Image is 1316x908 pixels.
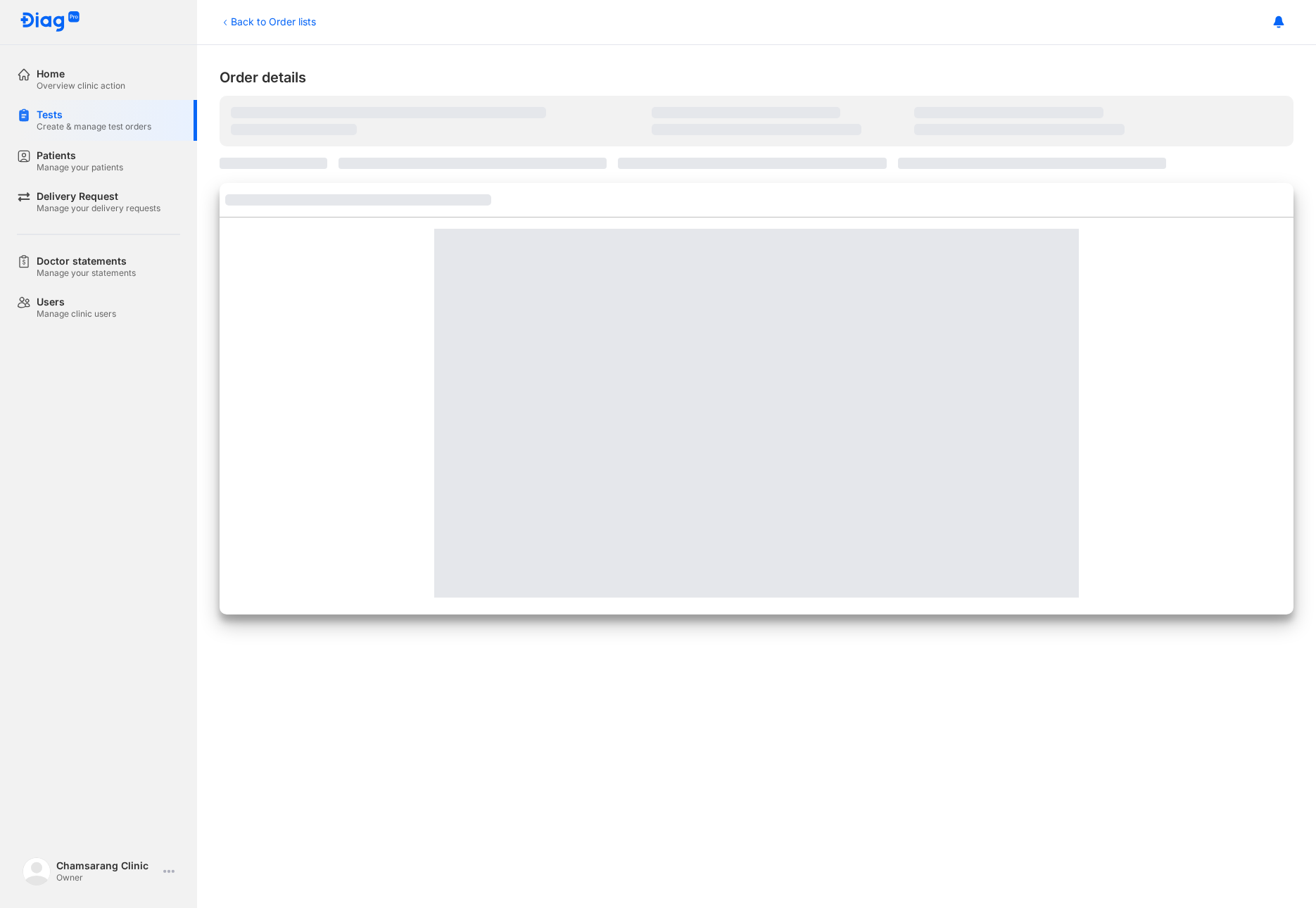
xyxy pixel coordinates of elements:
[37,255,136,267] div: Doctor statements
[37,190,160,203] div: Delivery Request
[37,308,116,320] div: Manage clinic users
[220,14,316,29] div: Back to Order lists
[20,11,80,33] img: logo
[37,267,136,279] div: Manage your statements
[37,121,151,132] div: Create & manage test orders
[220,68,1293,87] div: Order details
[23,857,51,885] img: logo
[37,203,160,214] div: Manage your delivery requests
[56,872,158,883] div: Owner
[37,108,151,121] div: Tests
[37,296,116,308] div: Users
[56,859,158,872] div: Chamsarang Clinic
[37,80,125,92] div: Overview clinic action
[37,162,123,173] div: Manage your patients
[37,68,125,80] div: Home
[37,149,123,162] div: Patients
